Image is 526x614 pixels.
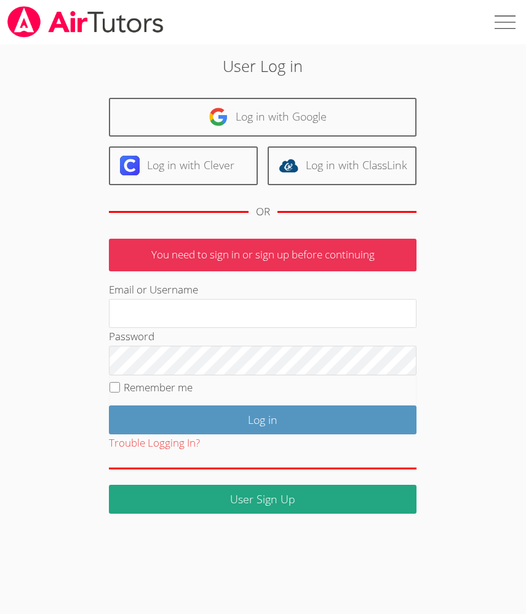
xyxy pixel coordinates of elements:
a: User Sign Up [109,485,416,514]
label: Email or Username [109,282,198,297]
img: clever-logo-6eab21bc6e7a338710f1a6ff85c0baf02591cd810cc4098c63d3a4b26e2feb20.svg [120,156,140,175]
img: airtutors_banner-c4298cdbf04f3fff15de1276eac7730deb9818008684d7c2e4769d2f7ddbe033.png [6,6,165,38]
label: Remember me [124,380,193,394]
h2: User Log in [74,54,453,78]
a: Log in with Clever [109,146,258,185]
input: Log in [109,405,416,434]
button: Trouble Logging In? [109,434,200,452]
img: google-logo-50288ca7cdecda66e5e0955fdab243c47b7ad437acaf1139b6f446037453330a.svg [209,107,228,127]
img: classlink-logo-d6bb404cc1216ec64c9a2012d9dc4662098be43eaf13dc465df04b49fa7ab582.svg [279,156,298,175]
a: Log in with Google [109,98,416,137]
div: OR [256,203,270,221]
p: You need to sign in or sign up before continuing [109,239,416,271]
label: Password [109,329,154,343]
a: Log in with ClassLink [268,146,416,185]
